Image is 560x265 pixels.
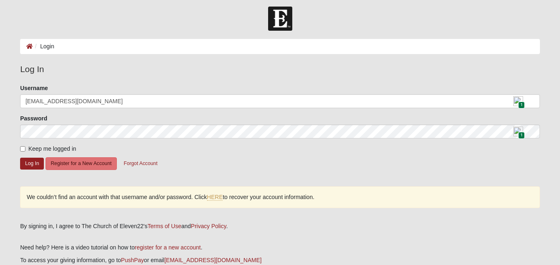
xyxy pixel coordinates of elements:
[148,223,181,229] a: Terms of Use
[191,223,226,229] a: Privacy Policy
[268,7,292,31] img: Church of Eleven22 Logo
[513,96,523,106] img: npw-badge-icon.svg
[518,102,524,109] span: 1
[20,114,47,122] label: Password
[135,244,201,251] a: register for a new account
[20,222,540,231] div: By signing in, I agree to The Church of Eleven22's and .
[20,158,44,170] button: Log In
[20,146,25,152] input: Keep me logged in
[20,186,540,208] div: We couldn’t find an account with that username and/or password. Click to recover your account inf...
[33,42,54,51] li: Login
[513,127,523,136] img: npw-badge-icon.svg
[28,145,76,152] span: Keep me logged in
[46,157,117,170] button: Register for a New Account
[518,132,524,139] span: 1
[20,84,48,92] label: Username
[118,157,163,170] button: Forgot Account
[20,243,540,252] p: Need help? Here is a video tutorial on how to .
[121,257,144,263] a: PushPay
[20,63,540,76] legend: Log In
[207,194,223,201] a: HERE
[164,257,262,263] a: [EMAIL_ADDRESS][DOMAIN_NAME]
[20,256,540,265] p: To access your giving information, go to or email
